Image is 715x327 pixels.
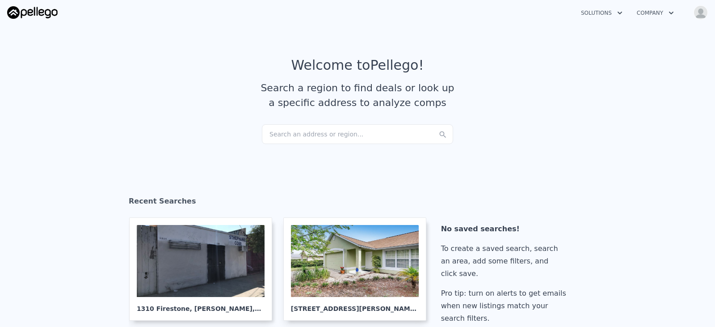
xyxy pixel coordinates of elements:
div: Search a region to find deals or look up a specific address to analyze comps [257,81,458,110]
div: Search an address or region... [262,124,453,144]
div: 1310 Firestone , [PERSON_NAME] [137,297,265,313]
div: Welcome to Pellego ! [291,57,424,73]
button: Solutions [574,5,630,21]
div: [STREET_ADDRESS][PERSON_NAME] , Deltona [291,297,419,313]
span: , CA 90001 [252,305,288,312]
img: Pellego [7,6,58,19]
div: Recent Searches [129,189,586,217]
div: Pro tip: turn on alerts to get emails when new listings match your search filters. [441,287,570,325]
div: To create a saved search, search an area, add some filters, and click save. [441,242,570,280]
a: 1310 Firestone, [PERSON_NAME],CA 90001 [129,217,279,321]
a: [STREET_ADDRESS][PERSON_NAME], Deltona [283,217,433,321]
button: Company [630,5,681,21]
div: No saved searches! [441,223,570,235]
img: avatar [694,5,708,20]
